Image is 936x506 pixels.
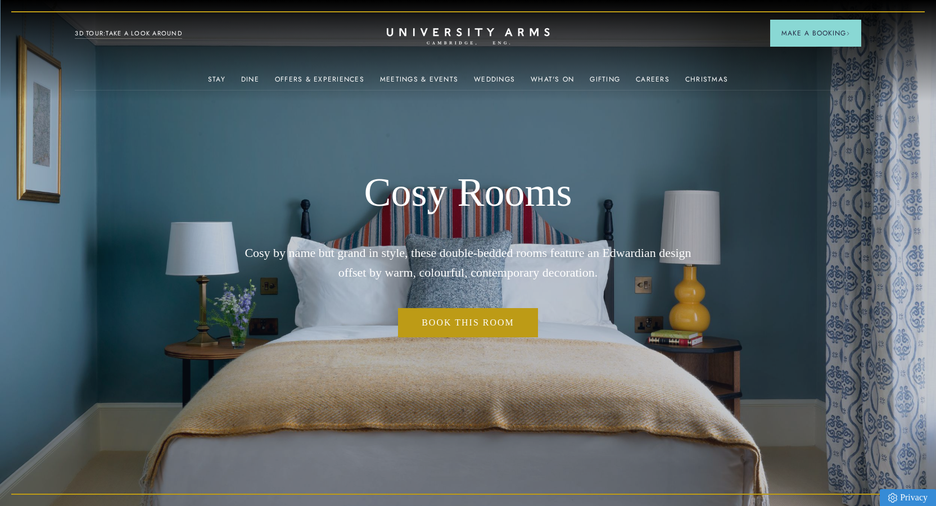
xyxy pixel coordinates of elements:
a: Gifting [590,75,620,90]
h1: Cosy Rooms [243,169,693,217]
a: Christmas [685,75,728,90]
a: Book This Room [398,308,538,337]
a: Privacy [880,489,936,506]
button: Make a BookingArrow icon [770,20,861,47]
a: Weddings [474,75,515,90]
img: Privacy [888,493,897,503]
a: Careers [636,75,670,90]
a: 3D TOUR:TAKE A LOOK AROUND [75,29,182,39]
img: Arrow icon [846,31,850,35]
a: Home [387,28,550,46]
span: Make a Booking [781,28,850,38]
a: Stay [208,75,225,90]
p: Cosy by name but grand in style, these double-bedded rooms feature an Edwardian design offset by ... [243,243,693,282]
a: Dine [241,75,259,90]
a: What's On [531,75,574,90]
a: Offers & Experiences [275,75,364,90]
a: Meetings & Events [380,75,458,90]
